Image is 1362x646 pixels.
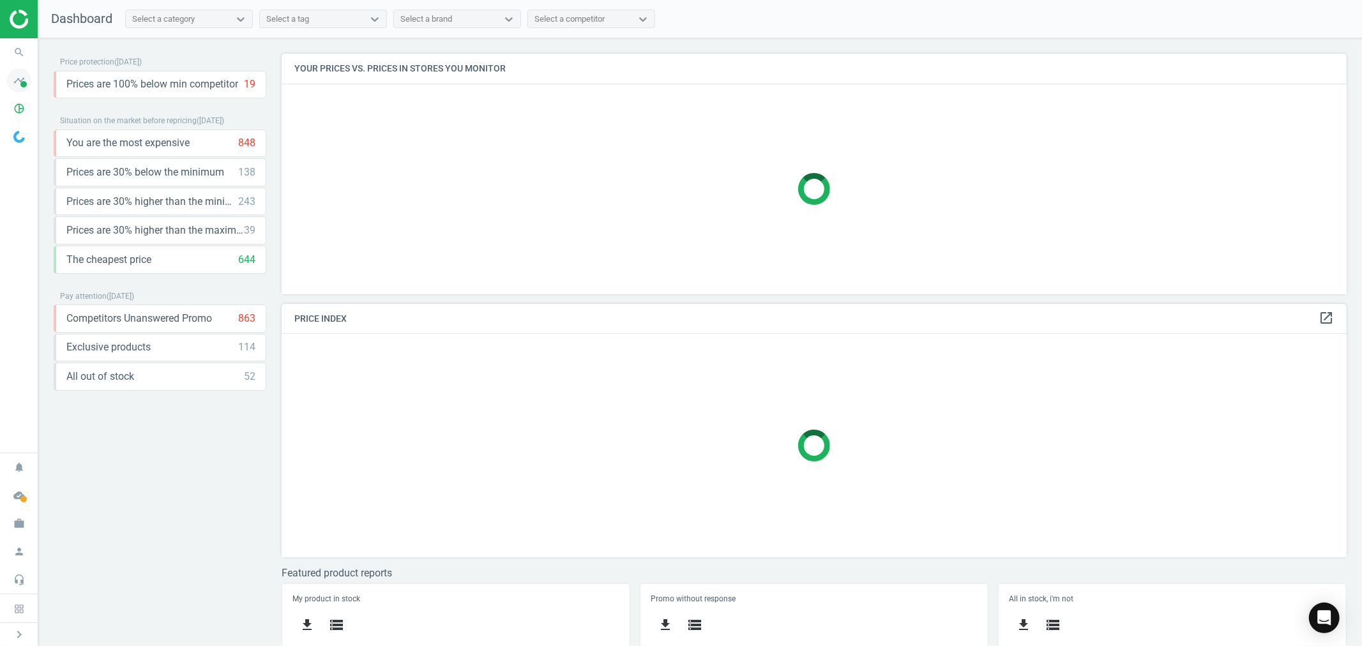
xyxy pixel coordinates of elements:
img: ajHJNr6hYgQAAAAASUVORK5CYII= [10,10,100,29]
button: chevron_right [3,626,35,643]
div: 848 [238,136,255,150]
i: person [7,539,31,564]
i: headset_mic [7,567,31,592]
div: 243 [238,195,255,209]
span: Pay attention [60,292,107,301]
span: You are the most expensive [66,136,190,150]
div: 863 [238,312,255,326]
h4: Price Index [282,304,1347,334]
i: get_app [1016,617,1031,633]
i: open_in_new [1319,310,1334,326]
button: storage [1038,610,1068,640]
i: get_app [658,617,673,633]
i: storage [1045,617,1061,633]
span: Competitors Unanswered Promo [66,312,212,326]
button: storage [680,610,709,640]
button: get_app [1009,610,1038,640]
img: wGWNvw8QSZomAAAAABJRU5ErkJggg== [13,131,25,143]
span: Dashboard [51,11,112,26]
i: pie_chart_outlined [7,96,31,121]
span: Prices are 100% below min competitor [66,77,238,91]
div: Select a category [132,13,195,25]
div: 114 [238,340,255,354]
div: 39 [244,223,255,237]
div: 138 [238,165,255,179]
i: storage [687,617,702,633]
span: Situation on the market before repricing [60,116,197,125]
a: open_in_new [1319,310,1334,327]
div: Open Intercom Messenger [1309,603,1340,633]
div: 19 [244,77,255,91]
span: The cheapest price [66,253,151,267]
span: Prices are 30% below the minimum [66,165,224,179]
div: 644 [238,253,255,267]
i: timeline [7,68,31,93]
div: Select a tag [266,13,309,25]
span: Exclusive products [66,340,151,354]
div: Select a competitor [534,13,605,25]
i: notifications [7,455,31,479]
h5: Promo without response [651,594,977,603]
h3: Featured product reports [282,567,1347,579]
i: work [7,511,31,536]
span: All out of stock [66,370,134,384]
span: ( [DATE] ) [197,116,224,125]
i: storage [329,617,344,633]
span: ( [DATE] ) [107,292,134,301]
span: Prices are 30% higher than the minimum [66,195,238,209]
span: ( [DATE] ) [114,57,142,66]
h5: My product in stock [292,594,619,603]
h5: All in stock, i'm not [1009,594,1335,603]
button: get_app [292,610,322,640]
i: cloud_done [7,483,31,507]
i: search [7,40,31,64]
button: get_app [651,610,680,640]
div: Select a brand [400,13,452,25]
i: chevron_right [11,627,27,642]
span: Prices are 30% higher than the maximal [66,223,244,237]
i: get_app [299,617,315,633]
h4: Your prices vs. prices in stores you monitor [282,54,1347,84]
span: Price protection [60,57,114,66]
button: storage [322,610,351,640]
div: 52 [244,370,255,384]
